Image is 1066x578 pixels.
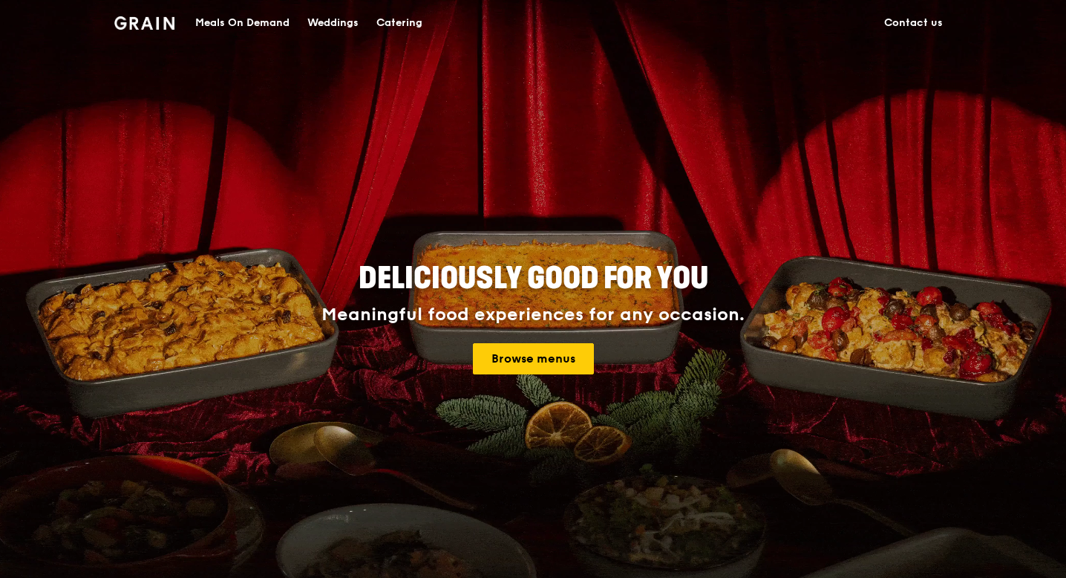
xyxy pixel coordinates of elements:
[359,261,708,296] span: Deliciously good for you
[367,1,431,45] a: Catering
[298,1,367,45] a: Weddings
[473,343,594,374] a: Browse menus
[875,1,952,45] a: Contact us
[266,305,800,325] div: Meaningful food experiences for any occasion.
[376,1,422,45] div: Catering
[307,1,359,45] div: Weddings
[195,1,290,45] div: Meals On Demand
[114,16,174,30] img: Grain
